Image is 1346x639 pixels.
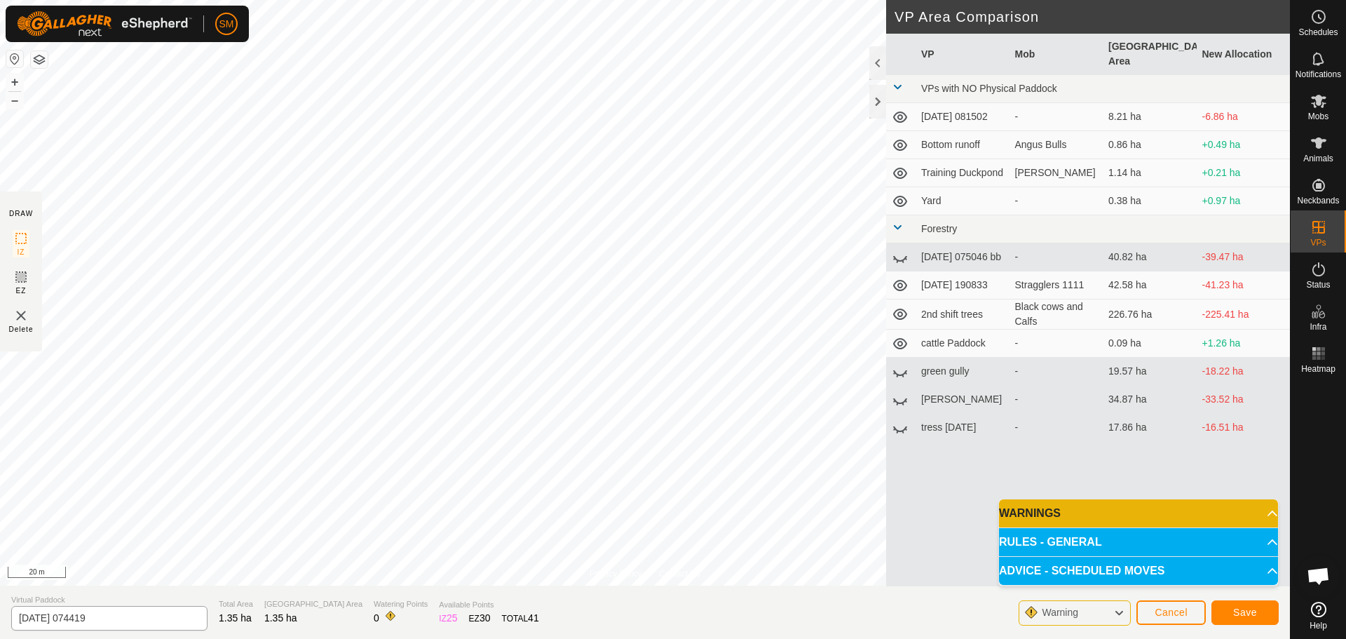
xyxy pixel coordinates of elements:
span: Schedules [1298,28,1338,36]
p-accordion-header: RULES - GENERAL [999,528,1278,556]
button: Cancel [1136,600,1206,625]
td: 40.82 ha [1103,243,1197,271]
td: [PERSON_NAME] [916,386,1009,414]
img: VP [13,307,29,324]
p-accordion-header: ADVICE - SCHEDULED MOVES [999,557,1278,585]
span: Infra [1310,323,1326,331]
span: 1.35 ha [219,612,252,624]
div: - [1015,194,1098,208]
span: 30 [480,612,491,624]
td: 34.87 ha [1103,386,1197,414]
div: [PERSON_NAME] [1015,166,1098,180]
span: SM [219,17,234,32]
span: Heatmap [1301,365,1335,373]
span: WARNINGS [999,508,1061,519]
div: - [1015,364,1098,379]
div: - [1015,420,1098,435]
button: – [6,92,23,109]
div: Black cows and Calfs [1015,300,1098,329]
th: Mob [1009,34,1103,75]
td: cattle Paddock [916,330,1009,358]
span: Animals [1303,154,1333,163]
td: 226.76 ha [1103,300,1197,330]
td: -6.86 ha [1197,103,1291,131]
span: Total Area [219,598,253,610]
td: -18.22 ha [1197,358,1291,386]
span: Status [1306,281,1330,289]
span: 0 [374,612,379,624]
span: EZ [16,285,27,296]
div: TOTAL [502,611,539,626]
td: +1.26 ha [1197,330,1291,358]
td: green gully [916,358,1009,386]
span: ADVICE - SCHEDULED MOVES [999,565,1164,577]
td: +0.21 ha [1197,159,1291,187]
td: -16.51 ha [1197,414,1291,442]
td: Bottom runoff [916,131,1009,159]
span: 25 [447,612,458,624]
span: Cancel [1155,607,1188,618]
td: 42.58 ha [1103,271,1197,300]
td: 0.09 ha [1103,330,1197,358]
span: Watering Points [374,598,428,610]
td: -39.47 ha [1197,243,1291,271]
div: - [1015,392,1098,407]
span: 1.35 ha [264,612,297,624]
th: [GEOGRAPHIC_DATA] Area [1103,34,1197,75]
td: [DATE] 075046 bb [916,243,1009,271]
td: +0.97 ha [1197,187,1291,215]
td: [DATE] 190833 [916,271,1009,300]
span: RULES - GENERAL [999,537,1102,548]
div: IZ [439,611,457,626]
div: Open chat [1298,555,1340,597]
td: -41.23 ha [1197,271,1291,300]
a: Contact Us [659,567,700,580]
div: EZ [469,611,491,626]
th: VP [916,34,1009,75]
span: Mobs [1308,112,1328,121]
div: - [1015,109,1098,124]
td: Training Duckpond [916,159,1009,187]
button: Reset Map [6,51,23,67]
a: Privacy Policy [590,567,642,580]
td: tress [DATE] [916,414,1009,442]
div: - [1015,250,1098,264]
span: 41 [528,612,539,624]
td: 2nd shift trees [916,300,1009,330]
td: -33.52 ha [1197,386,1291,414]
span: Help [1310,621,1327,630]
td: 8.21 ha [1103,103,1197,131]
span: Delete [9,324,34,335]
div: Angus Bulls [1015,137,1098,152]
td: 0.38 ha [1103,187,1197,215]
span: Warning [1042,607,1078,618]
td: 19.57 ha [1103,358,1197,386]
p-accordion-header: WARNINGS [999,499,1278,527]
td: 1.14 ha [1103,159,1197,187]
td: 17.86 ha [1103,414,1197,442]
span: IZ [18,247,25,257]
div: Stragglers 1111 [1015,278,1098,292]
td: -225.41 ha [1197,300,1291,330]
span: Forestry [921,223,957,234]
span: [GEOGRAPHIC_DATA] Area [264,598,362,610]
td: [DATE] 081502 [916,103,1009,131]
span: Save [1233,607,1257,618]
h2: VP Area Comparison [895,8,1290,25]
span: Virtual Paddock [11,594,208,606]
img: Gallagher Logo [17,11,192,36]
button: Save [1211,600,1279,625]
div: DRAW [9,208,33,219]
th: New Allocation [1197,34,1291,75]
span: VPs with NO Physical Paddock [921,83,1057,94]
a: Help [1291,596,1346,635]
span: Available Points [439,599,538,611]
td: +0.49 ha [1197,131,1291,159]
span: Notifications [1296,70,1341,79]
div: - [1015,336,1098,351]
button: + [6,74,23,90]
span: Neckbands [1297,196,1339,205]
button: Map Layers [31,51,48,68]
td: Yard [916,187,1009,215]
td: 0.86 ha [1103,131,1197,159]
